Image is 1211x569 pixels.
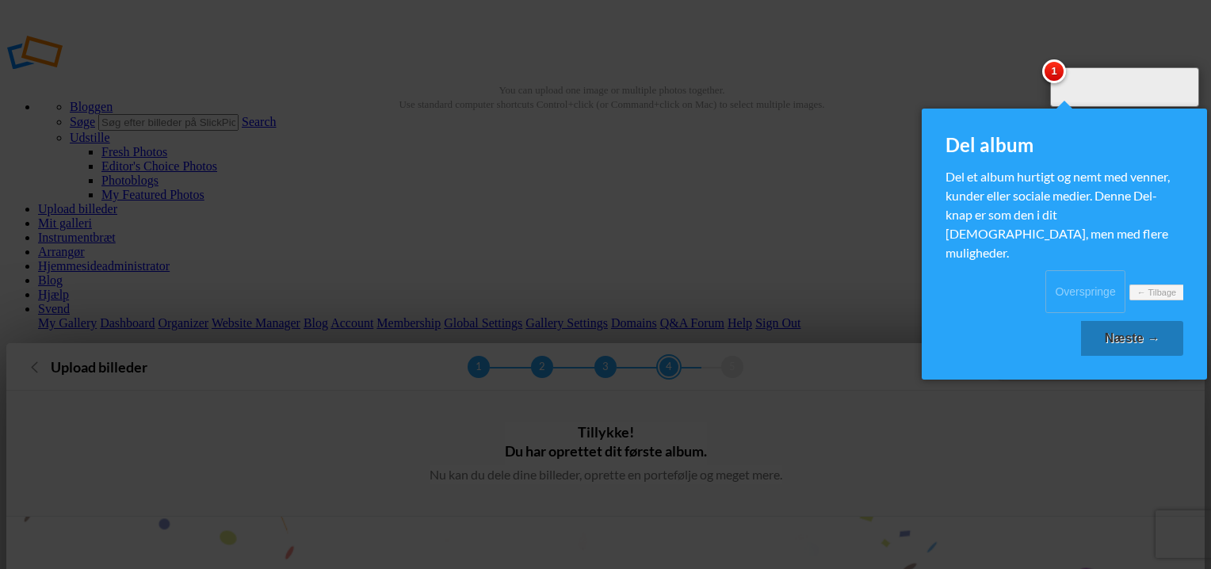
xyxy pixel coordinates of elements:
a: ← Tilbage [1129,284,1183,301]
a: Næste → [1081,321,1183,356]
span: 1 [1042,59,1066,83]
a: Overspringe [1045,270,1125,313]
div: Del et album hurtigt og nemt med venner, kunder eller sociale medier. Denne Del-knap er som den i... [945,167,1183,262]
div: Del album [945,132,1183,158]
